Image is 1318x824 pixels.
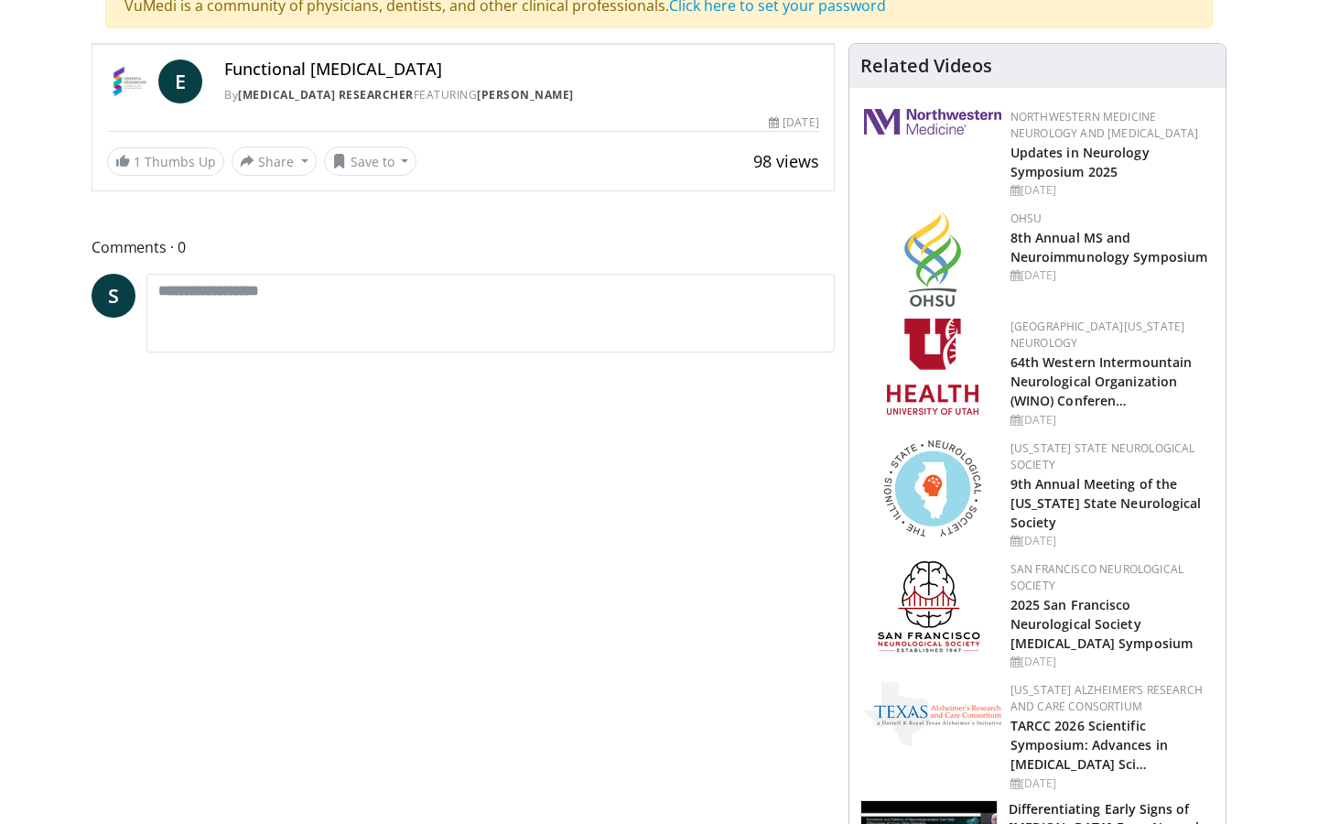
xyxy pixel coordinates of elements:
div: [DATE] [1010,412,1211,428]
div: [DATE] [1010,654,1211,670]
a: S [92,274,135,318]
a: 2025 San Francisco Neurological Society [MEDICAL_DATA] Symposium [1010,596,1193,652]
a: Updates in Neurology Symposium 2025 [1010,144,1150,180]
a: San Francisco Neurological Society [1010,561,1183,593]
img: c78a2266-bcdd-4805-b1c2-ade407285ecb.png.150x105_q85_autocrop_double_scale_upscale_version-0.2.png [864,682,1001,746]
a: Northwestern Medicine Neurology and [MEDICAL_DATA] [1010,109,1199,141]
a: [PERSON_NAME] [477,87,574,103]
img: f6362829-b0a3-407d-a044-59546adfd345.png.150x105_q85_autocrop_double_scale_upscale_version-0.2.png [887,319,978,415]
button: Save to [324,146,417,176]
a: [US_STATE] Alzheimer’s Research and Care Consortium [1010,682,1203,714]
a: 1 Thumbs Up [107,147,224,176]
a: OHSU [1010,211,1043,226]
a: 9th Annual Meeting of the [US_STATE] State Neurological Society [1010,475,1202,531]
img: Dementia Researcher [107,60,151,103]
span: 1 [134,153,141,170]
span: Comments 0 [92,235,835,259]
a: [US_STATE] State Neurological Society [1010,440,1195,472]
video-js: Video Player [92,44,834,45]
a: 8th Annual MS and Neuroimmunology Symposium [1010,229,1208,266]
div: By FEATURING [224,87,819,103]
img: 2a462fb6-9365-492a-ac79-3166a6f924d8.png.150x105_q85_autocrop_double_scale_upscale_version-0.2.jpg [864,109,1001,135]
span: 98 views [753,150,819,172]
a: TARCC 2026 Scientific Symposium: Advances in [MEDICAL_DATA] Sci… [1010,717,1168,773]
img: 71a8b48c-8850-4916-bbdd-e2f3ccf11ef9.png.150x105_q85_autocrop_double_scale_upscale_version-0.2.png [884,440,981,537]
h4: Related Videos [860,55,992,77]
a: E [158,60,202,103]
div: [DATE] [1010,182,1211,199]
img: ad8adf1f-d405-434e-aebe-ebf7635c9b5d.png.150x105_q85_autocrop_double_scale_upscale_version-0.2.png [878,561,988,657]
div: [DATE] [1010,533,1211,549]
div: [DATE] [769,114,818,131]
div: [DATE] [1010,267,1211,284]
a: 64th Western Intermountain Neurological Organization (WINO) Conferen… [1010,353,1193,409]
h4: Functional [MEDICAL_DATA] [224,60,819,80]
img: da959c7f-65a6-4fcf-a939-c8c702e0a770.png.150x105_q85_autocrop_double_scale_upscale_version-0.2.png [904,211,961,307]
button: Share [232,146,317,176]
a: [MEDICAL_DATA] Researcher [238,87,414,103]
a: [GEOGRAPHIC_DATA][US_STATE] Neurology [1010,319,1185,351]
div: [DATE] [1010,775,1211,792]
